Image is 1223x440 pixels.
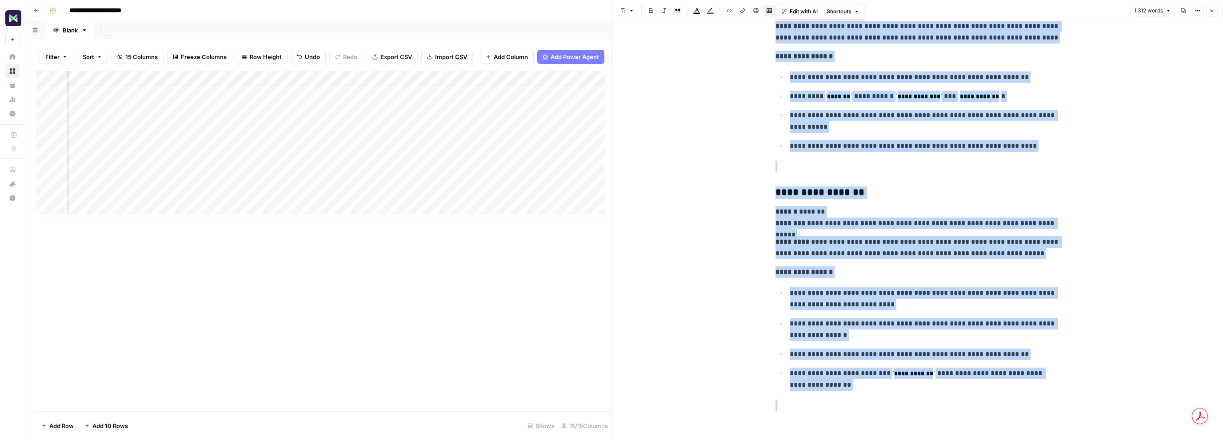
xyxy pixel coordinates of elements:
[537,50,604,64] button: Add Power Agent
[5,64,20,78] a: Browse
[5,163,20,177] a: AirOps Academy
[77,50,108,64] button: Sort
[790,8,818,16] span: Edit with AI
[778,6,821,17] button: Edit with AI
[343,52,357,61] span: Redo
[250,52,282,61] span: Row Height
[5,107,20,121] a: Settings
[5,50,20,64] a: Home
[5,7,20,29] button: Workspace: NMI
[558,419,611,433] div: 15/15 Columns
[112,50,164,64] button: 15 Columns
[236,50,288,64] button: Row Height
[823,6,863,17] button: Shortcuts
[827,8,851,16] span: Shortcuts
[6,177,19,190] div: What's new?
[5,10,21,26] img: NMI Logo
[305,52,320,61] span: Undo
[5,92,20,107] a: Usage
[329,50,363,64] button: Redo
[480,50,534,64] button: Add Column
[421,50,473,64] button: Import CSV
[435,52,467,61] span: Import CSV
[524,419,558,433] div: 8 Rows
[36,419,79,433] button: Add Row
[5,177,20,191] button: What's new?
[1130,5,1175,16] button: 1,312 words
[92,421,128,430] span: Add 10 Rows
[49,421,74,430] span: Add Row
[551,52,599,61] span: Add Power Agent
[79,419,133,433] button: Add 10 Rows
[181,52,227,61] span: Freeze Columns
[367,50,418,64] button: Export CSV
[125,52,158,61] span: 15 Columns
[83,52,94,61] span: Sort
[291,50,326,64] button: Undo
[1134,7,1163,15] span: 1,312 words
[494,52,528,61] span: Add Column
[5,191,20,205] button: Help + Support
[380,52,412,61] span: Export CSV
[63,26,78,35] div: Blank
[5,78,20,92] a: Your Data
[167,50,232,64] button: Freeze Columns
[45,52,60,61] span: Filter
[45,21,95,39] a: Blank
[40,50,73,64] button: Filter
